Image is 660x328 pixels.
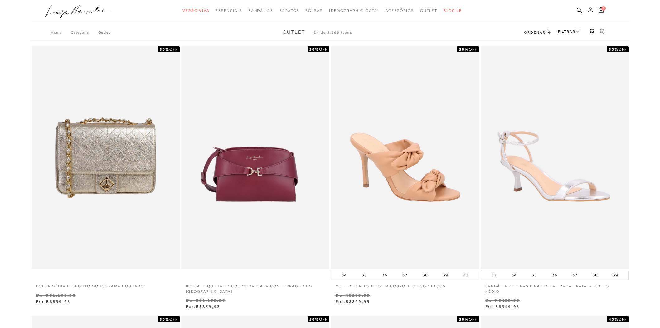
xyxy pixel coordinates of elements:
a: SANDÁLIA DE TIRAS FINAS METALIZADA PRATA DE SALTO MÉDIO SANDÁLIA DE TIRAS FINAS METALIZADA PRATA ... [481,47,628,268]
button: 36 [380,271,389,280]
strong: 40% [609,317,619,321]
button: 35 [360,271,369,280]
a: SANDÁLIA DE TIRAS FINAS METALIZADA PRATA DE SALTO MÉDIO [481,280,629,294]
span: OFF [469,47,477,52]
small: R$499,90 [495,298,520,303]
strong: 50% [309,317,319,321]
a: BLOG LB [444,5,462,17]
span: Por: [485,304,520,309]
span: Por: [186,304,221,309]
small: De [336,293,342,298]
span: R$839,93 [196,304,220,309]
a: noSubCategoriesText [182,5,209,17]
span: OFF [319,317,328,321]
span: Ordenar [524,30,545,35]
small: De [186,298,192,303]
span: 24 de 3.266 itens [314,30,352,35]
small: R$1.199,90 [46,293,75,298]
strong: 30% [309,47,319,52]
strong: 30% [160,47,169,52]
a: noSubCategoriesText [420,5,438,17]
span: OFF [619,47,627,52]
button: 34 [340,271,348,280]
span: OFF [469,317,477,321]
a: Bolsa média pesponto monograma dourado [32,280,180,289]
a: FILTRAR [558,29,580,34]
button: 39 [611,271,620,280]
strong: 50% [459,317,469,321]
button: 40 [461,272,470,278]
span: OFF [319,47,328,52]
button: 37 [570,271,579,280]
span: Sandálias [248,8,273,13]
button: Mostrar 4 produtos por linha [588,28,597,36]
strong: 30% [609,47,619,52]
span: BLOG LB [444,8,462,13]
strong: 50% [459,47,469,52]
button: 39 [441,271,450,280]
a: Outlet [98,30,110,35]
span: R$299,95 [346,299,370,304]
small: De [485,298,492,303]
button: 36 [550,271,559,280]
span: Outlet [283,29,305,35]
a: noSubCategoriesText [305,5,323,17]
span: Acessórios [386,8,414,13]
button: gridText6Desc [598,28,607,36]
button: 38 [421,271,429,280]
img: Bolsa média pesponto monograma dourado [32,47,179,268]
span: R$839,93 [46,299,70,304]
a: MULE DE SALTO ALTO EM COURO BEGE COM LAÇOS [331,280,479,289]
img: SANDÁLIA DE TIRAS FINAS METALIZADA PRATA DE SALTO MÉDIO [481,47,628,268]
a: MULE DE SALTO ALTO EM COURO BEGE COM LAÇOS MULE DE SALTO ALTO EM COURO BEGE COM LAÇOS [332,47,478,268]
a: Home [51,30,71,35]
img: BOLSA PEQUENA EM COURO MARSALA COM FERRAGEM EM GANCHO [182,47,329,268]
button: 0 [597,7,605,15]
span: OFF [169,317,178,321]
small: R$1.199,90 [196,298,225,303]
span: Por: [336,299,370,304]
a: BOLSA PEQUENA EM COURO MARSALA COM FERRAGEM EM GANCHO BOLSA PEQUENA EM COURO MARSALA COM FERRAGEM... [182,47,329,268]
a: noSubCategoriesText [329,5,379,17]
span: OFF [619,317,627,321]
span: R$349,93 [495,304,520,309]
small: De [36,293,43,298]
span: [DEMOGRAPHIC_DATA] [329,8,379,13]
strong: 30% [160,317,169,321]
button: 38 [591,271,599,280]
span: 0 [601,6,606,11]
span: Verão Viva [182,8,209,13]
button: 34 [510,271,518,280]
a: noSubCategoriesText [386,5,414,17]
a: Bolsa média pesponto monograma dourado Bolsa média pesponto monograma dourado [32,47,179,268]
a: noSubCategoriesText [216,5,242,17]
span: Outlet [420,8,438,13]
a: noSubCategoriesText [248,5,273,17]
a: noSubCategoriesText [279,5,299,17]
span: Por: [36,299,71,304]
small: R$599,90 [345,293,370,298]
span: OFF [169,47,178,52]
span: Essenciais [216,8,242,13]
a: Categoria [71,30,98,35]
img: MULE DE SALTO ALTO EM COURO BEGE COM LAÇOS [332,47,478,268]
span: Bolsas [305,8,323,13]
button: 37 [400,271,409,280]
button: 33 [489,272,498,278]
span: Sapatos [279,8,299,13]
a: BOLSA PEQUENA EM COURO MARSALA COM FERRAGEM EM [GEOGRAPHIC_DATA] [181,280,329,294]
button: 35 [530,271,539,280]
